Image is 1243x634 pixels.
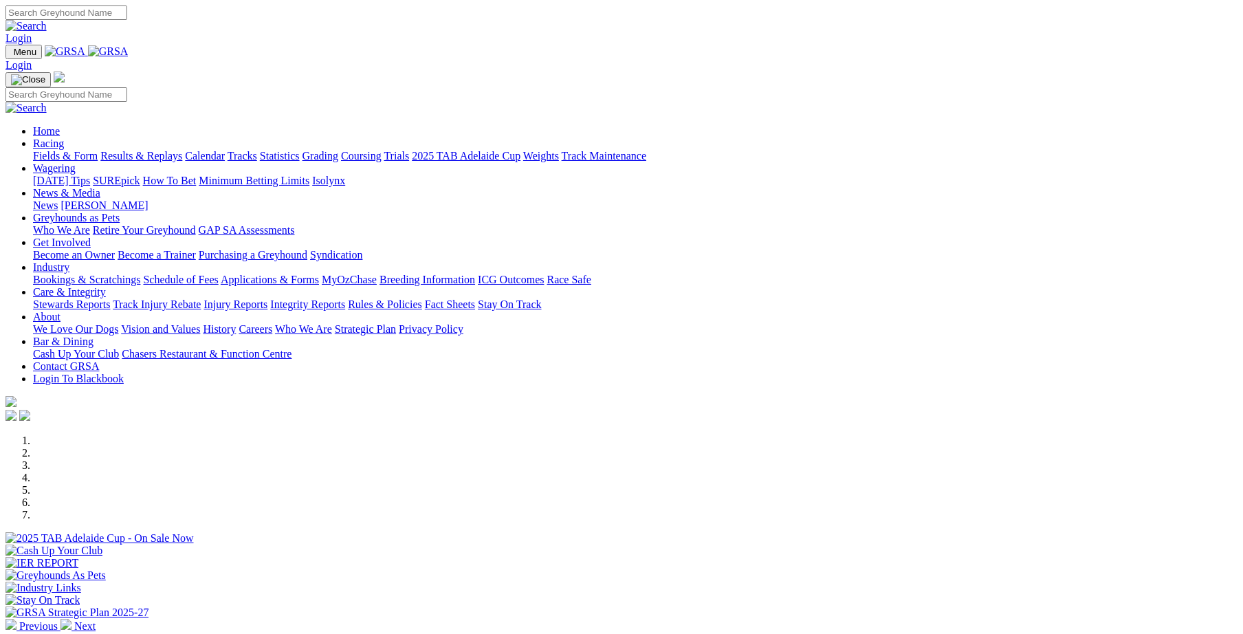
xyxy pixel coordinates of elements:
a: Track Injury Rebate [113,298,201,310]
img: Search [5,102,47,114]
img: 2025 TAB Adelaide Cup - On Sale Now [5,532,194,545]
a: Isolynx [312,175,345,186]
a: Cash Up Your Club [33,348,119,360]
a: Strategic Plan [335,323,396,335]
a: Rules & Policies [348,298,422,310]
a: Greyhounds as Pets [33,212,120,223]
a: Purchasing a Greyhound [199,249,307,261]
a: SUREpick [93,175,140,186]
a: Who We Are [33,224,90,236]
img: logo-grsa-white.png [54,72,65,83]
img: Greyhounds As Pets [5,569,106,582]
img: Close [11,74,45,85]
a: History [203,323,236,335]
a: Vision and Values [121,323,200,335]
img: Search [5,20,47,32]
a: Login [5,32,32,44]
a: Contact GRSA [33,360,99,372]
img: twitter.svg [19,410,30,421]
a: Track Maintenance [562,150,646,162]
a: Wagering [33,162,76,174]
div: News & Media [33,199,1237,212]
a: Fields & Form [33,150,98,162]
a: Trials [384,150,409,162]
span: Previous [19,620,58,632]
a: [DATE] Tips [33,175,90,186]
img: logo-grsa-white.png [5,396,16,407]
img: chevron-left-pager-white.svg [5,619,16,630]
a: Fact Sheets [425,298,475,310]
a: Care & Integrity [33,286,106,298]
a: Tracks [228,150,257,162]
div: Care & Integrity [33,298,1237,311]
img: GRSA [88,45,129,58]
a: Home [33,125,60,137]
a: We Love Our Dogs [33,323,118,335]
div: Get Involved [33,249,1237,261]
div: Racing [33,150,1237,162]
a: Injury Reports [203,298,267,310]
a: Chasers Restaurant & Function Centre [122,348,291,360]
input: Search [5,87,127,102]
a: About [33,311,60,323]
a: News [33,199,58,211]
a: Coursing [341,150,382,162]
a: Login [5,59,32,71]
a: Weights [523,150,559,162]
a: Schedule of Fees [143,274,218,285]
input: Search [5,6,127,20]
a: Next [60,620,96,632]
a: Become an Owner [33,249,115,261]
a: Results & Replays [100,150,182,162]
a: ICG Outcomes [478,274,544,285]
button: Toggle navigation [5,72,51,87]
a: Calendar [185,150,225,162]
a: How To Bet [143,175,197,186]
a: Careers [239,323,272,335]
a: 2025 TAB Adelaide Cup [412,150,520,162]
a: Breeding Information [379,274,475,285]
img: Cash Up Your Club [5,545,102,557]
a: Stewards Reports [33,298,110,310]
a: News & Media [33,187,100,199]
div: Wagering [33,175,1237,187]
img: chevron-right-pager-white.svg [60,619,71,630]
a: Grading [302,150,338,162]
img: facebook.svg [5,410,16,421]
img: GRSA Strategic Plan 2025-27 [5,606,148,619]
a: Industry [33,261,69,273]
a: GAP SA Assessments [199,224,295,236]
div: Bar & Dining [33,348,1237,360]
a: Applications & Forms [221,274,319,285]
a: Previous [5,620,60,632]
div: Industry [33,274,1237,286]
img: Industry Links [5,582,81,594]
a: Racing [33,138,64,149]
div: About [33,323,1237,336]
a: Become a Trainer [118,249,196,261]
a: Privacy Policy [399,323,463,335]
a: Stay On Track [478,298,541,310]
img: Stay On Track [5,594,80,606]
a: MyOzChase [322,274,377,285]
a: Retire Your Greyhound [93,224,196,236]
a: [PERSON_NAME] [60,199,148,211]
a: Get Involved [33,237,91,248]
img: GRSA [45,45,85,58]
span: Next [74,620,96,632]
img: IER REPORT [5,557,78,569]
a: Integrity Reports [270,298,345,310]
button: Toggle navigation [5,45,42,59]
div: Greyhounds as Pets [33,224,1237,237]
a: Syndication [310,249,362,261]
a: Bar & Dining [33,336,93,347]
a: Race Safe [547,274,591,285]
a: Login To Blackbook [33,373,124,384]
a: Who We Are [275,323,332,335]
a: Bookings & Scratchings [33,274,140,285]
span: Menu [14,47,36,57]
a: Statistics [260,150,300,162]
a: Minimum Betting Limits [199,175,309,186]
